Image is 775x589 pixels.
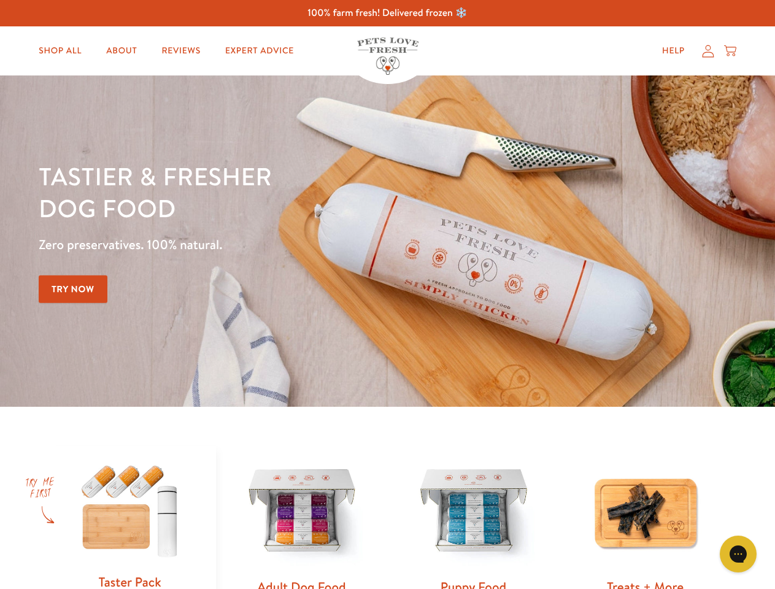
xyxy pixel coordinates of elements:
[714,531,763,577] iframe: Gorgias live chat messenger
[39,275,107,303] a: Try Now
[215,39,304,63] a: Expert Advice
[652,39,695,63] a: Help
[39,160,504,224] h1: Tastier & fresher dog food
[152,39,210,63] a: Reviews
[39,234,504,256] p: Zero preservatives. 100% natural.
[96,39,147,63] a: About
[29,39,91,63] a: Shop All
[357,37,418,75] img: Pets Love Fresh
